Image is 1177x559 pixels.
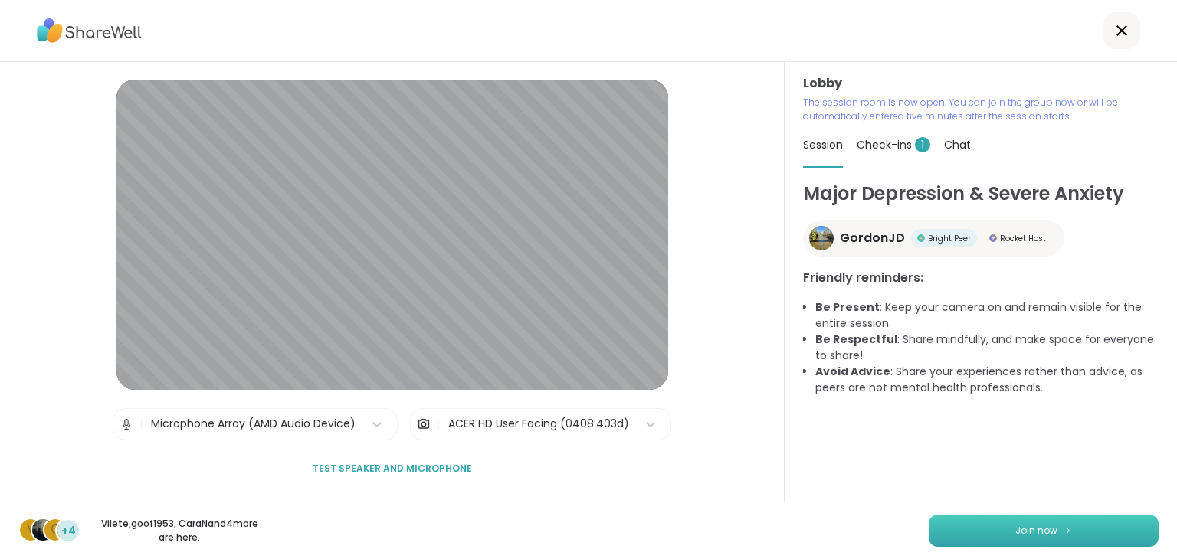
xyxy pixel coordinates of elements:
[448,416,629,432] div: ACER HD User Facing (0408:403d)
[809,226,834,250] img: GordonJD
[93,517,265,544] p: Vilete , goof1953 , CaraN and 4 more are here.
[61,523,76,539] span: +4
[32,519,54,541] img: goof1953
[944,137,971,152] span: Chat
[857,137,930,152] span: Check-ins
[815,332,1159,364] li: : Share mindfully, and make space for everyone to share!
[120,409,133,440] img: Microphone
[803,269,1159,287] h3: Friendly reminders:
[803,137,843,152] span: Session
[815,332,897,347] b: Be Respectful
[917,234,925,242] img: Bright Peer
[27,520,35,540] span: V
[37,13,142,48] img: ShareWell Logo
[307,453,478,485] button: Test speaker and microphone
[803,96,1159,123] p: The session room is now open. You can join the group now or will be automatically entered five mi...
[1015,524,1057,538] span: Join now
[815,364,890,379] b: Avoid Advice
[417,409,431,440] img: Camera
[929,515,1159,547] button: Join now
[437,409,441,440] span: |
[313,462,472,476] span: Test speaker and microphone
[840,229,905,247] span: GordonJD
[139,409,143,440] span: |
[915,137,930,152] span: 1
[1064,526,1073,534] img: ShareWell Logomark
[151,416,356,432] div: Microphone Array (AMD Audio Device)
[928,233,971,244] span: Bright Peer
[51,520,61,540] span: C
[803,220,1064,257] a: GordonJDGordonJDBright PeerBright PeerRocket HostRocket Host
[803,74,1159,93] h3: Lobby
[815,299,1159,332] li: : Keep your camera on and remain visible for the entire session.
[803,180,1159,208] h1: Major Depression & Severe Anxiety
[989,234,997,242] img: Rocket Host
[815,299,880,315] b: Be Present
[815,364,1159,396] li: : Share your experiences rather than advice, as peers are not mental health professionals.
[1000,233,1046,244] span: Rocket Host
